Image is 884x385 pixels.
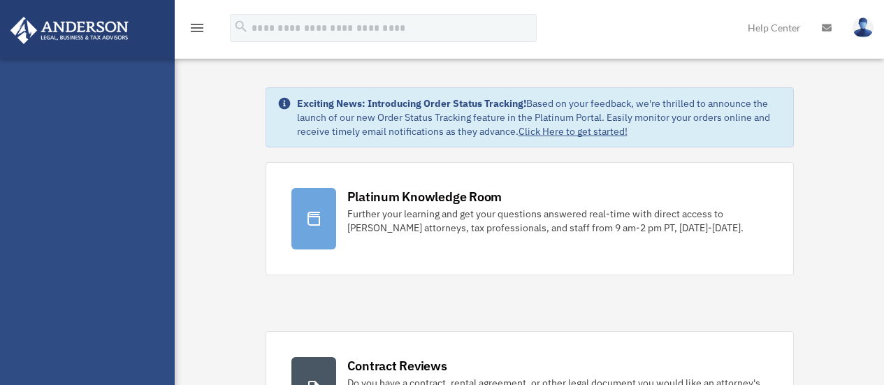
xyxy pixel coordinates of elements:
[233,19,249,34] i: search
[347,357,447,375] div: Contract Reviews
[347,207,768,235] div: Further your learning and get your questions answered real-time with direct access to [PERSON_NAM...
[189,20,205,36] i: menu
[297,96,782,138] div: Based on your feedback, we're thrilled to announce the launch of our new Order Status Tracking fe...
[519,125,628,138] a: Click Here to get started!
[6,17,133,44] img: Anderson Advisors Platinum Portal
[189,24,205,36] a: menu
[347,188,502,205] div: Platinum Knowledge Room
[297,97,526,110] strong: Exciting News: Introducing Order Status Tracking!
[853,17,874,38] img: User Pic
[266,162,794,275] a: Platinum Knowledge Room Further your learning and get your questions answered real-time with dire...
